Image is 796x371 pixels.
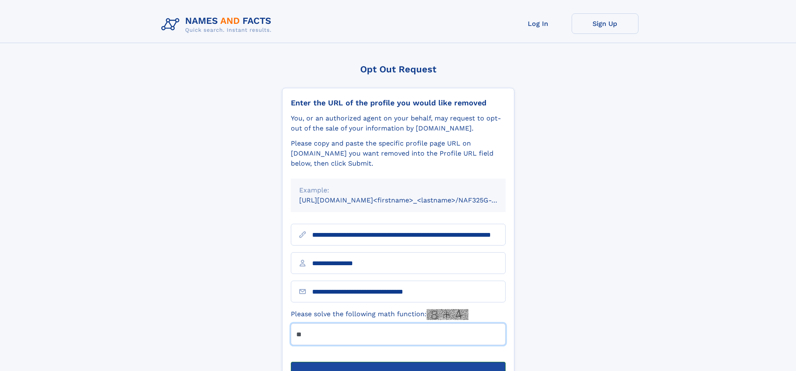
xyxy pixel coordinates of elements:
[291,138,506,169] div: Please copy and paste the specific profile page URL on [DOMAIN_NAME] you want removed into the Pr...
[291,309,468,320] label: Please solve the following math function:
[299,196,521,204] small: [URL][DOMAIN_NAME]<firstname>_<lastname>/NAF325G-xxxxxxxx
[505,13,572,34] a: Log In
[291,98,506,107] div: Enter the URL of the profile you would like removed
[158,13,278,36] img: Logo Names and Facts
[299,185,497,195] div: Example:
[291,113,506,133] div: You, or an authorized agent on your behalf, may request to opt-out of the sale of your informatio...
[282,64,514,74] div: Opt Out Request
[572,13,638,34] a: Sign Up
